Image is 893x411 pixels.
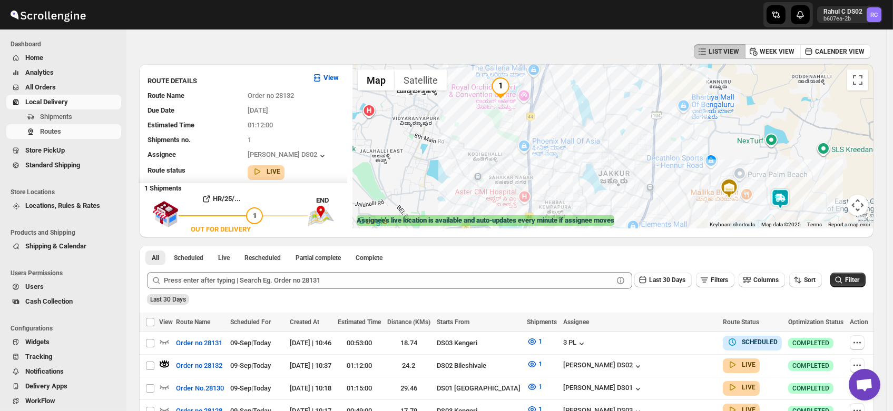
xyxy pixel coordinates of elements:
span: Routes [40,127,61,135]
a: Open this area in Google Maps (opens a new window) [355,215,390,228]
div: 00:53:00 [338,338,381,348]
span: Estimated Time [338,318,381,326]
span: 09-Sep | Today [230,362,271,369]
img: trip_end.png [308,206,334,226]
span: Route Status [723,318,759,326]
span: Route Name [176,318,210,326]
span: Notifications [25,367,64,375]
button: HR/25/... [179,191,263,207]
b: LIVE [267,168,280,175]
span: Order No.28130 [176,383,224,394]
div: [PERSON_NAME] DS02 [248,151,328,161]
button: WorkFlow [6,394,121,408]
span: All Orders [25,83,56,91]
button: Notifications [6,364,121,379]
p: Rahul C DS02 [823,7,862,16]
div: Open chat [849,369,880,400]
span: Optimization Status [788,318,843,326]
div: DS02 Bileshivale [437,360,521,371]
b: SCHEDULED [742,338,778,346]
button: LIVE [727,359,755,370]
div: OUT FOR DELIVERY [191,224,251,235]
a: Terms (opens in new tab) [807,222,822,227]
button: LIST VIEW [694,44,745,59]
button: View [306,69,345,86]
button: Cash Collection [6,294,121,309]
button: Widgets [6,335,121,349]
span: Filters [711,276,728,284]
input: Press enter after typing | Search Eg. Order no 28131 [164,272,613,289]
img: Google [355,215,390,228]
span: Sort [804,276,816,284]
button: Routes [6,124,121,139]
span: Home [25,54,43,62]
button: Filters [696,273,734,287]
span: Standard Shipping [25,161,80,169]
button: SCHEDULED [727,337,778,347]
span: Assignee [563,318,589,326]
button: Show satellite imagery [395,69,447,91]
span: Store PickUp [25,146,65,154]
span: Rescheduled [244,254,281,262]
button: Order no 28132 [170,357,229,374]
span: Shipping & Calendar [25,242,86,250]
span: Filter [845,276,859,284]
span: Estimated Time [148,121,194,129]
button: Shipments [6,109,121,124]
button: Keyboard shortcuts [710,221,755,228]
a: Report a map error [828,222,870,227]
span: Cash Collection [25,297,73,305]
span: Local Delivery [25,98,68,106]
div: [PERSON_NAME] DS01 [563,384,643,394]
span: Delivery Apps [25,382,67,390]
span: LIST VIEW [709,47,739,56]
button: Filter [830,273,866,287]
div: 01:12:00 [338,360,381,371]
button: Tracking [6,349,121,364]
span: 01:12:00 [248,121,273,129]
div: 01:15:00 [338,383,381,394]
div: 18.74 [387,338,430,348]
span: Shipments [40,113,72,121]
button: Locations, Rules & Rates [6,198,121,213]
button: Delivery Apps [6,379,121,394]
span: Widgets [25,338,50,346]
span: Last 30 Days [150,296,186,303]
span: Store Locations [11,188,121,196]
button: Analytics [6,65,121,80]
span: Created At [290,318,319,326]
button: Map camera controls [847,195,868,216]
span: Partial complete [296,254,341,262]
button: Shipping & Calendar [6,239,121,254]
h3: ROUTE DETAILS [148,76,303,86]
button: WEEK VIEW [745,44,801,59]
button: Sort [789,273,822,287]
span: Last 30 Days [649,276,685,284]
b: 1 Shipments [139,179,182,192]
span: Live [218,254,230,262]
button: [PERSON_NAME] DS02 [563,361,643,372]
span: Assignee [148,151,176,158]
span: Order no 28132 [176,360,222,371]
button: Last 30 Days [634,273,692,287]
button: All routes [145,250,165,265]
span: 1 [538,337,542,345]
span: Users Permissions [11,269,121,277]
div: DS03 Kengeri [437,338,521,348]
button: Show street map [358,69,395,91]
div: [DATE] | 10:37 [290,360,331,371]
button: 1 [521,378,548,395]
span: COMPLETED [792,362,829,370]
button: LIVE [727,382,755,393]
button: Toggle fullscreen view [847,69,868,91]
span: Due Date [148,106,174,114]
span: 09-Sep | Today [230,384,271,392]
span: [DATE] [248,106,268,114]
button: Home [6,51,121,65]
span: Distance (KMs) [387,318,430,326]
b: LIVE [742,384,755,391]
button: CALENDER VIEW [800,44,871,59]
span: COMPLETED [792,339,829,347]
span: Shipments no. [148,136,191,144]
